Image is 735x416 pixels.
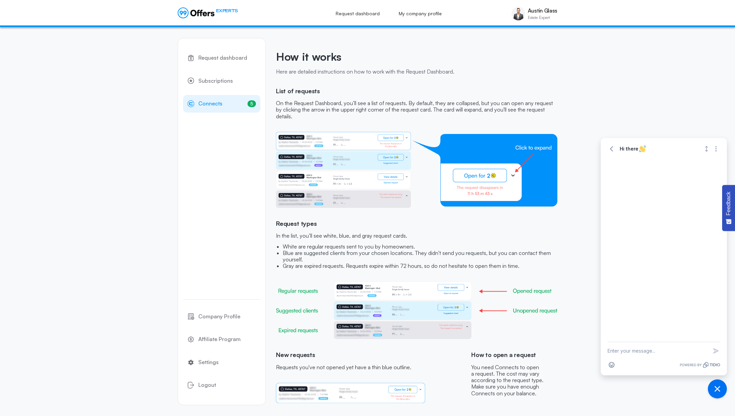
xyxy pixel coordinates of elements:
a: EXPERTS [178,7,238,18]
span: Company Profile [198,312,240,321]
p: Estate Expert [528,16,557,20]
p: You need Connects to open a request. The cost may vary according to the request type. Make sure y... [471,364,557,397]
a: Request dashboard [183,49,260,67]
li: Gray are expired requests. Requests expire within 72 hours, so do not hesitate to open them in time. [283,263,557,269]
img: expert instruction request type [276,281,557,339]
a: Company Profile [183,308,260,325]
span: Affiliate Program [198,335,241,344]
span: Subscriptions [198,77,233,85]
img: expert instruction list [276,132,557,208]
li: White are regular requests sent to you by homeowners. [283,243,557,250]
h2: List of requests [276,87,557,100]
h2: New requests [276,351,425,364]
img: Austin Glass [512,7,525,20]
li: Blue are suggested clients from your chosen locations. They didn't send you requests, but you can... [283,250,557,263]
span: 5 [247,100,256,107]
a: Request dashboard [328,6,387,21]
span: Connects [198,99,222,108]
a: Affiliate Program [183,331,260,348]
a: Settings [183,354,260,371]
span: EXPERTS [216,7,238,14]
h2: Request types [276,220,557,233]
a: Connects5 [183,95,260,113]
p: In the list, you’ll see white, blue, and gray request cards. [276,233,557,239]
p: On the Request Dashboard, you’ll see a list of requests. By default, they are collapsed, but you ... [276,100,557,120]
p: Austin Glass [528,7,557,14]
button: Logout [183,376,260,394]
span: Request dashboard [198,54,247,62]
span: Feedback [726,192,732,215]
a: My company profile [391,6,449,21]
span: Logout [198,381,216,390]
span: Settings [198,358,219,367]
h1: How it works [276,50,557,68]
h2: How to open a request [471,351,557,364]
p: Requests you've not opened yet have a thin blue outline. [276,364,425,371]
button: Feedback - Show survey [722,185,735,231]
img: expert instruction new request [276,383,425,403]
a: Subscriptions [183,72,260,90]
p: Here are detailed instructions on how to work with the Request Dashboard. [276,68,557,75]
